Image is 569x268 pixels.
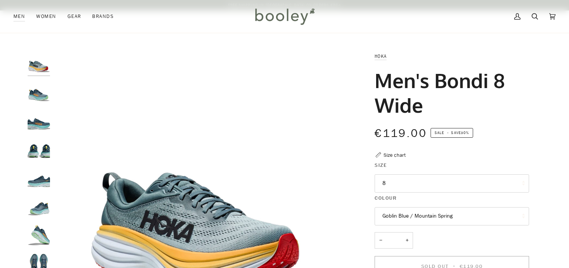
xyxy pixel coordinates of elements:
[445,130,451,135] em: •
[375,53,387,59] a: Hoka
[384,151,406,159] div: Size chart
[28,224,50,246] img: Hoka Men's Bondi 8 Wide Real Teal / Shadow - Booley Galway
[28,81,50,103] img: Hoka Men's Bondi 8 Wide Real Teal / Shadow - Booley Galway
[375,126,427,141] span: €119.00
[461,130,469,135] span: 30%
[28,109,50,132] img: Hoka Men's Bondi 8 Wide Real Teal / Shadow - Booley Galway
[68,13,81,20] span: Gear
[375,68,523,117] h1: Men's Bondi 8 Wide
[28,52,50,75] img: Hoka Men's Bondi 8 Wide Goblin Blue / Mountain Spring - Booley Galway
[92,13,114,20] span: Brands
[401,232,413,249] button: +
[28,138,50,161] img: Hoka Men's Bondi 8 Wide Real Teal / Shadow - Booley Galway
[375,161,387,169] span: Size
[375,232,387,249] button: −
[252,6,317,27] img: Booley
[28,195,50,218] img: Hoka Men's Bondi 8 Wide Real Teal / Shadow - Booley Galway
[13,13,25,20] span: Men
[375,194,397,202] span: Colour
[431,128,473,138] span: Save
[375,232,413,249] input: Quantity
[375,207,529,225] button: Goblin Blue / Mountain Spring
[435,130,444,135] span: Sale
[28,167,50,189] img: Hoka Men's Bondi 8 Wide Real Teal / Shadow - Booley Galway
[375,174,529,193] button: 8
[36,13,56,20] span: Women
